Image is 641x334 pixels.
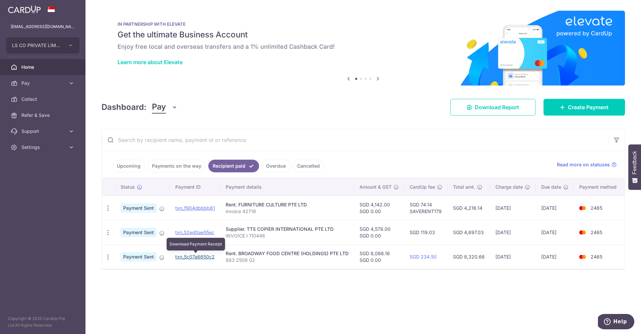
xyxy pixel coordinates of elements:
[574,178,625,196] th: Payment method
[121,228,157,237] span: Payment Sent
[102,129,609,151] input: Search by recipient name, payment id or reference
[448,196,490,220] td: SGD 4,216.14
[354,244,404,269] td: SGD 8,086.16 SGD 0.00
[118,21,609,27] p: IN PARTNERSHIP WITH ELEVATE
[175,229,214,235] a: txn_52ed0ae55ec
[475,103,519,111] span: Download Report
[591,254,602,260] span: 2465
[21,112,65,119] span: Refer & Save
[6,37,79,53] button: LS CO PRIVATE LIMITED
[118,43,609,51] h6: Enjoy free local and overseas transfers and a 1% unlimited Cashback Card!
[121,252,157,262] span: Payment Sent
[448,220,490,244] td: SGD 4,697.03
[448,244,490,269] td: SGD 8,320.66
[21,144,65,151] span: Settings
[632,151,638,174] span: Feedback
[262,160,290,172] a: Overdue
[170,178,220,196] th: Payment ID
[490,196,536,220] td: [DATE]
[536,220,574,244] td: [DATE]
[591,205,602,211] span: 2465
[591,229,602,235] span: 2465
[8,5,41,13] img: CardUp
[148,160,206,172] a: Payments on the way
[576,253,589,261] img: Bank Card
[226,208,349,215] p: invoice 42718
[175,254,215,260] a: txn_5c07a6650c2
[544,99,625,116] a: Create Payment
[208,160,259,172] a: Recipient paid
[557,161,617,168] a: Read more on statuses
[568,103,609,111] span: Create Payment
[21,128,65,135] span: Support
[404,196,448,220] td: SGD 74.14 SAVERENT179
[226,201,349,208] div: Rent. FURNITURE CULTURE PTE LTD
[226,257,349,264] p: 883 2508 02
[453,184,475,190] span: Total amt.
[490,220,536,244] td: [DATE]
[576,204,589,212] img: Bank Card
[21,96,65,103] span: Collect
[226,226,349,232] div: Supplier. TTS COPIER INTERNATIONAL PTE LTD
[576,228,589,236] img: Bank Card
[167,238,225,251] div: Download Payment Receipt
[354,220,404,244] td: SGD 4,578.00 SGD 0.00
[220,178,354,196] th: Payment details
[490,244,536,269] td: [DATE]
[226,232,349,239] p: INVOICE I 110446
[113,160,145,172] a: Upcoming
[410,184,435,190] span: CardUp fee
[121,203,157,213] span: Payment Sent
[495,184,523,190] span: Charge date
[410,254,437,260] a: SGD 234.50
[404,220,448,244] td: SGD 119.03
[118,29,609,40] h5: Get the ultimate Business Account
[11,23,75,30] p: [EMAIL_ADDRESS][DOMAIN_NAME]
[21,80,65,87] span: Pay
[101,11,625,86] img: Renovation banner
[12,42,61,49] span: LS CO PRIVATE LIMITED
[536,244,574,269] td: [DATE]
[101,101,147,113] h4: Dashboard:
[21,64,65,70] span: Home
[152,101,166,114] span: Pay
[598,314,634,331] iframe: Opens a widget where you can find more information
[354,196,404,220] td: SGD 4,142.00 SGD 0.00
[152,101,178,114] button: Pay
[175,205,215,211] a: txn_f904dbbbb61
[121,184,135,190] span: Status
[541,184,561,190] span: Due date
[450,99,536,116] a: Download Report
[628,144,641,190] button: Feedback - Show survey
[557,161,610,168] span: Read more on statuses
[536,196,574,220] td: [DATE]
[293,160,324,172] a: Cancelled
[118,59,183,65] a: Learn more about Elevate
[226,250,349,257] div: Rent. BROADWAY FOOD CENTRE (HOLDINGS) PTE LTD
[360,184,392,190] span: Amount & GST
